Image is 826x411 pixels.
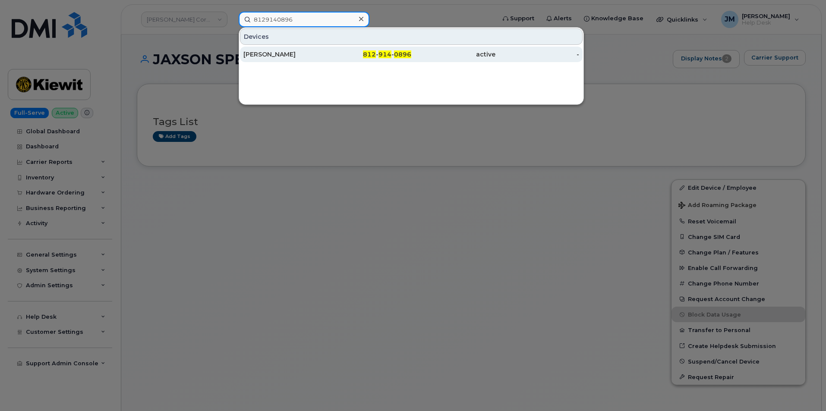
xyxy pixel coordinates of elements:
div: Devices [240,28,583,45]
div: active [411,50,495,59]
span: 0896 [394,50,411,58]
div: - - [328,50,412,59]
div: [PERSON_NAME] [243,50,328,59]
a: [PERSON_NAME]812-914-0896active- [240,47,583,62]
iframe: Messenger Launcher [788,373,820,405]
div: - [495,50,580,59]
span: 914 [378,50,391,58]
span: 812 [363,50,376,58]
